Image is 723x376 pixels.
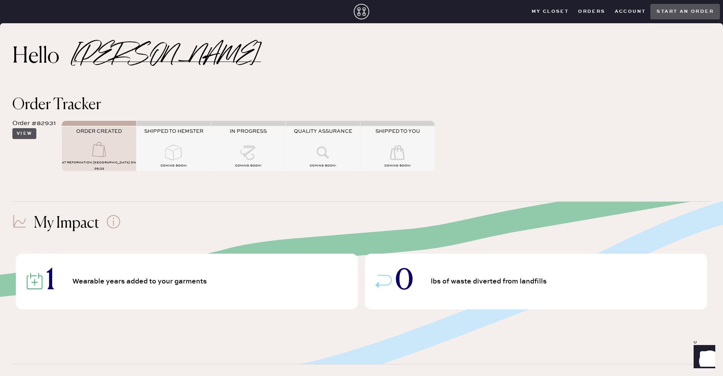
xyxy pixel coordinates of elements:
[431,278,550,285] span: lbs of waste diverted from landfills
[686,341,720,374] iframe: Front Chat
[160,164,187,168] span: COMING SOON!
[395,268,413,295] span: 0
[12,119,56,128] div: Order #82931
[12,48,73,66] h2: Hello
[46,268,55,295] span: 1
[12,97,101,113] span: Order Tracker
[294,128,352,134] span: QUALITY ASSURANCE
[76,128,122,134] span: ORDER CREATED
[62,161,136,171] span: AT Reformation [GEOGRAPHIC_DATA] on 09/23
[235,164,261,168] span: COMING SOON!
[12,128,36,139] button: View
[73,52,261,62] h2: [PERSON_NAME]
[527,6,574,17] button: My Closet
[230,128,267,134] span: IN PROGRESS
[573,6,610,17] button: Orders
[610,6,651,17] button: Account
[144,128,203,134] span: SHIPPED TO HEMSTER
[310,164,336,168] span: COMING SOON!
[34,214,99,233] h1: My Impact
[650,4,720,19] button: Start an order
[72,278,210,285] span: Wearable years added to your garments
[375,128,420,134] span: SHIPPED TO YOU
[384,164,411,168] span: COMING SOON!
